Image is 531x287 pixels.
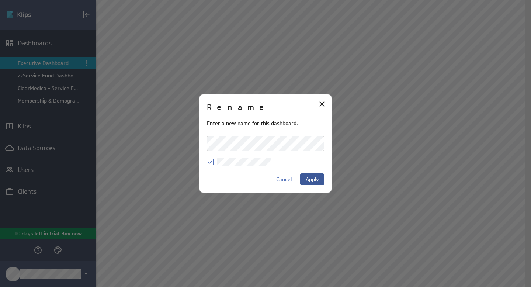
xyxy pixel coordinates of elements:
[306,176,319,183] span: Apply
[276,176,292,183] span: Cancel
[207,120,324,127] p: Enter a new name for this dashboard.
[316,98,328,110] div: Close
[300,173,324,185] button: Apply
[207,102,270,114] h2: Rename
[271,173,296,185] button: Cancel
